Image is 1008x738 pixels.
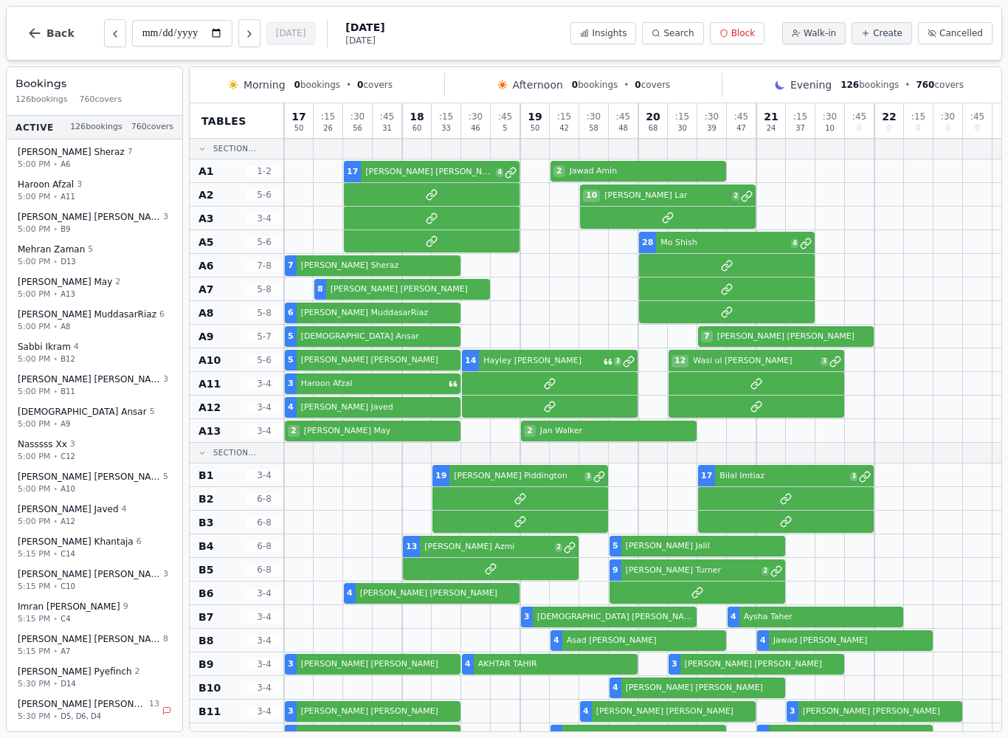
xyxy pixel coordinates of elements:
span: Haroon Afzal [18,179,74,190]
span: 7 [288,260,294,272]
span: 3 [850,472,857,481]
span: 42 [559,125,569,132]
span: [PERSON_NAME] May [18,276,112,288]
span: 3 - 4 [246,425,282,437]
span: [PERSON_NAME] [PERSON_NAME] [18,698,146,710]
button: [DATE] [266,22,316,44]
span: 3 [163,211,168,224]
span: 126 [840,80,859,90]
span: [PERSON_NAME] [PERSON_NAME] [18,373,160,385]
span: [PERSON_NAME] Javed [18,503,119,515]
span: 0 [572,80,578,90]
span: 31 [382,125,392,132]
button: Insights [570,22,636,44]
span: 17 [347,166,358,179]
span: 4 [496,168,503,177]
span: 0 [857,125,861,132]
button: Next day [238,19,260,47]
span: 4 [74,341,79,354]
span: : 45 [380,112,394,121]
span: [PERSON_NAME] [PERSON_NAME] [298,354,458,367]
span: [PERSON_NAME] [PERSON_NAME] [18,568,160,580]
span: 46 [471,125,480,132]
span: covers [916,79,964,91]
span: 0 [916,125,920,132]
span: B6 [199,586,213,601]
span: [PERSON_NAME] May [301,425,458,438]
span: : 45 [970,112,984,121]
span: [PERSON_NAME] Javed [298,401,458,414]
span: 17 [701,470,712,483]
span: • [53,256,58,267]
span: 9 [123,601,128,613]
span: Block [731,27,755,39]
span: 5 [288,354,294,367]
span: Section... [213,447,257,458]
span: B8 [199,633,213,648]
span: 0 [887,125,891,132]
span: Morning [244,77,286,92]
span: [PERSON_NAME] MuddasarRiaz [298,307,458,320]
span: 12 [672,355,688,368]
span: [PERSON_NAME] [PERSON_NAME] [18,633,160,645]
span: 2 [135,666,140,678]
span: 0 [294,80,300,90]
span: : 45 [616,112,630,121]
span: • [53,678,58,689]
span: [PERSON_NAME] Pyefinch [18,666,132,677]
span: 126 bookings [70,121,122,134]
span: [PERSON_NAME] Sheraz [298,260,458,272]
span: C10 [61,581,75,592]
span: 2 [762,567,769,576]
button: Block [710,22,764,44]
span: [DATE] [345,20,384,35]
button: [PERSON_NAME] [PERSON_NAME]85:15 PM•A7 [10,628,179,663]
span: [DEMOGRAPHIC_DATA] [PERSON_NAME] [534,611,694,624]
span: 5:30 PM [18,710,50,723]
span: [PERSON_NAME] Piddington [451,470,583,483]
button: Walk-in [782,22,846,44]
span: A6 [61,159,70,170]
span: 3 [70,438,75,451]
span: bookings [572,79,618,91]
span: 5:00 PM [18,255,50,268]
span: Imran [PERSON_NAME] [18,601,120,613]
span: 6 - 8 [246,540,282,552]
span: A7 [61,646,70,657]
span: 1 - 2 [246,165,282,177]
span: : 15 [793,112,807,121]
span: : 45 [498,112,512,121]
span: [PERSON_NAME] [PERSON_NAME] [362,166,494,179]
span: 5 [150,406,155,418]
span: D14 [61,678,75,689]
span: [PERSON_NAME] [PERSON_NAME] [328,283,487,296]
span: B4 [199,539,213,553]
span: 21 [764,111,778,122]
span: bookings [294,79,340,91]
span: covers [635,79,670,91]
span: 5:00 PM [18,418,50,430]
svg: Customer message [449,379,458,388]
span: • [53,548,58,559]
span: 5:15 PM [18,613,50,625]
span: : 15 [321,112,335,121]
svg: Customer message [604,357,612,366]
span: 3 [77,179,82,191]
span: 7 - 8 [246,260,282,272]
span: covers [357,79,393,91]
span: : 15 [557,112,571,121]
span: 3 - 4 [246,587,282,599]
span: 5 [163,471,168,483]
span: : 45 [734,112,748,121]
span: 48 [618,125,628,132]
button: [PERSON_NAME] [PERSON_NAME]35:00 PM•B9 [10,206,179,241]
button: Haroon Afzal35:00 PM•A11 [10,173,179,208]
span: • [53,354,58,365]
span: 22 [882,111,896,122]
span: 5:00 PM [18,450,50,463]
span: 20 [646,111,660,122]
span: Back [46,28,75,38]
button: [PERSON_NAME] Khantaja65:15 PM•C14 [10,531,179,565]
span: D13 [61,256,75,267]
span: 3 [821,357,828,366]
